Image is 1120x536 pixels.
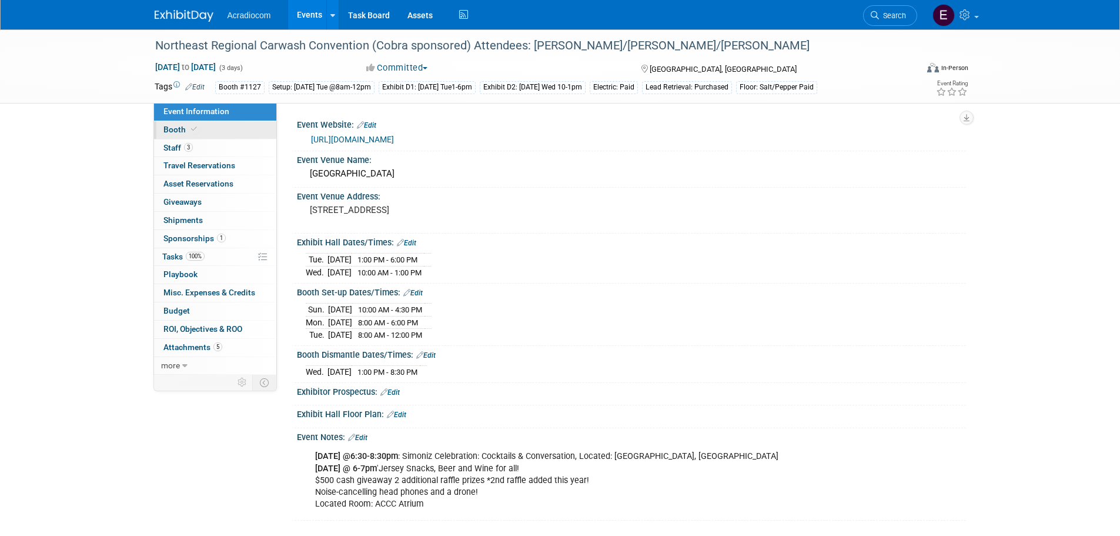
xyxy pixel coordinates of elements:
a: Event Information [154,103,276,121]
td: [DATE] [327,254,352,267]
span: 10:00 AM - 4:30 PM [358,305,422,314]
span: Budget [163,306,190,315]
span: Sponsorships [163,234,226,243]
span: Booth [163,125,199,134]
td: Tue. [306,329,328,341]
span: Travel Reservations [163,161,235,170]
td: Wed. [306,267,327,279]
a: ROI, Objectives & ROO [154,321,276,338]
img: ExhibitDay [155,10,213,22]
span: (3 days) [218,64,243,72]
a: Giveaways [154,194,276,211]
span: Shipments [163,215,203,225]
img: Elizabeth Martinez [932,4,955,26]
div: Electric: Paid [590,81,638,94]
div: Exhibit D1: [DATE] Tue1-6pm [379,81,476,94]
button: Committed [362,62,432,74]
a: [URL][DOMAIN_NAME] [311,135,394,144]
a: Search [863,5,917,26]
div: Booth Set-up Dates/Times: [297,284,966,299]
div: Booth #1127 [215,81,265,94]
a: Playbook [154,266,276,284]
span: [GEOGRAPHIC_DATA], [GEOGRAPHIC_DATA] [650,65,797,74]
td: Personalize Event Tab Strip [232,375,253,390]
a: Edit [357,121,376,129]
a: Edit [348,434,367,442]
img: Format-Inperson.png [927,63,939,72]
td: [DATE] [328,329,352,341]
span: Search [879,11,906,20]
td: [DATE] [327,366,352,378]
a: Tasks100% [154,248,276,266]
span: Acradiocom [228,11,271,20]
div: Exhibit Hall Dates/Times: [297,234,966,249]
span: Tasks [162,252,205,261]
span: Event Information [163,106,229,116]
td: Tue. [306,254,327,267]
span: Giveaways [163,197,202,207]
div: Booth Dismantle Dates/Times: [297,346,966,361]
div: Lead Retrieval: Purchased [642,81,732,94]
a: Edit [416,351,436,359]
span: Misc. Expenses & Credits [163,288,255,297]
div: Event Website: [297,116,966,131]
span: 8:00 AM - 12:00 PM [358,331,422,339]
div: Event Notes: [297,428,966,444]
td: Mon. [306,316,328,329]
td: Tags [155,81,205,94]
td: Wed. [306,366,327,378]
td: Toggle Event Tabs [252,375,276,390]
span: [DATE] [DATE] [155,62,216,72]
a: Shipments [154,212,276,229]
span: 8:00 AM - 6:00 PM [358,318,418,327]
a: Booth [154,121,276,139]
td: [DATE] [328,304,352,317]
td: Sun. [306,304,328,317]
a: Edit [185,83,205,91]
td: [DATE] [328,316,352,329]
b: [DATE] @6:30-8:30pm [315,451,398,461]
span: 1 [217,234,226,242]
a: Sponsorships1 [154,230,276,248]
a: Staff3 [154,139,276,157]
i: Booth reservation complete [191,126,197,132]
span: Playbook [163,269,198,279]
span: more [161,361,180,370]
div: Exhibit D2: [DATE] Wed 10-1pm [480,81,586,94]
span: 1:00 PM - 6:00 PM [357,255,417,264]
span: 1:00 PM - 8:30 PM [357,368,417,377]
span: 100% [186,252,205,261]
a: Misc. Expenses & Credits [154,284,276,302]
div: Event Venue Name: [297,151,966,166]
pre: [STREET_ADDRESS] [310,205,563,215]
div: Event Venue Address: [297,188,966,202]
a: Edit [387,411,406,419]
div: Northeast Regional Carwash Convention (Cobra sponsored) Attendees: [PERSON_NAME]/[PERSON_NAME]/[P... [151,35,900,56]
a: Budget [154,302,276,320]
div: In-Person [941,64,968,72]
a: Edit [397,239,416,247]
span: to [180,62,191,72]
span: 10:00 AM - 1:00 PM [357,268,422,277]
div: Exhibitor Prospectus: [297,383,966,398]
div: Event Format [848,61,969,79]
span: Staff [163,143,193,152]
div: Event Rating [936,81,968,86]
div: Setup: [DATE] Tue @8am-12pm [269,81,375,94]
span: 5 [213,342,222,351]
div: [GEOGRAPHIC_DATA] [306,165,957,183]
span: Asset Reservations [163,179,233,188]
a: Asset Reservations [154,175,276,193]
a: more [154,357,276,375]
b: [DATE] @ 6-7pm [315,464,377,474]
div: Floor: Salt/Pepper Paid [736,81,817,94]
a: Edit [380,388,400,397]
a: Attachments5 [154,339,276,357]
span: ROI, Objectives & ROO [163,324,242,334]
span: 3 [184,143,193,152]
a: Edit [403,289,423,297]
div: Exhibit Hall Floor Plan: [297,405,966,421]
div: : Simoniz Celebration: Cocktails & Conversation, Located: [GEOGRAPHIC_DATA], [GEOGRAPHIC_DATA] 'J... [307,445,837,515]
a: Travel Reservations [154,157,276,175]
td: [DATE] [327,267,352,279]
